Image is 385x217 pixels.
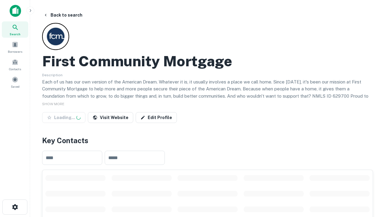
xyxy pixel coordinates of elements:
span: Saved [11,84,20,89]
h4: Key Contacts [42,135,373,146]
a: Search [2,21,28,38]
span: Search [10,32,20,36]
span: Borrowers [8,49,22,54]
h2: First Community Mortgage [42,52,232,70]
a: Edit Profile [136,112,177,123]
span: SHOW MORE [42,102,64,106]
button: Back to search [41,10,85,20]
img: capitalize-icon.png [10,5,21,17]
span: Contacts [9,67,21,71]
a: Visit Website [88,112,133,123]
a: Borrowers [2,39,28,55]
a: Contacts [2,56,28,73]
p: Each of us has our own version of the American Dream. Whatever it is, it usually involves a place... [42,78,373,107]
span: Description [42,73,63,77]
iframe: Chat Widget [355,149,385,178]
a: Saved [2,74,28,90]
